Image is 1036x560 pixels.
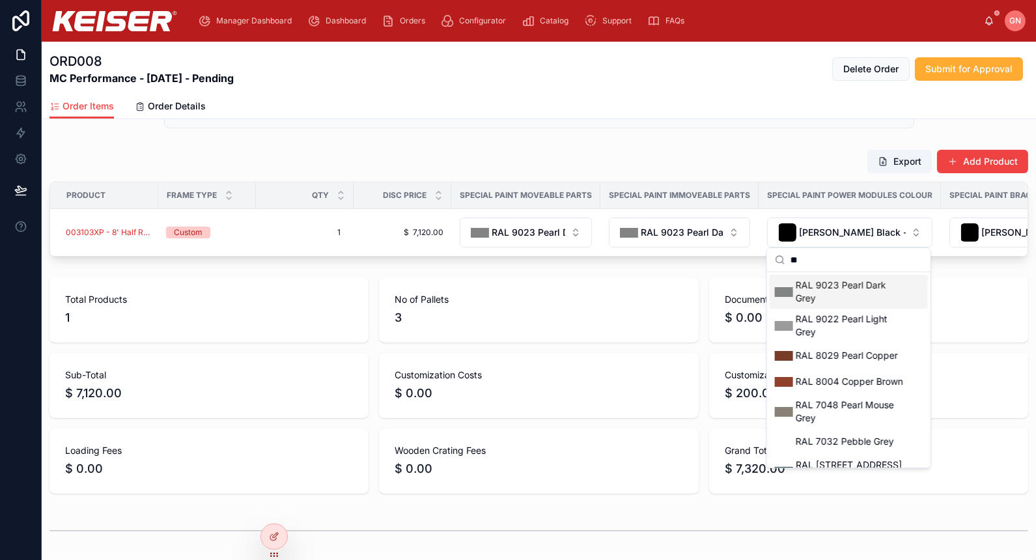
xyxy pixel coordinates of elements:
[312,190,329,201] span: QTY
[216,16,292,26] span: Manager Dashboard
[665,16,684,26] span: FAQs
[725,309,1013,327] span: $ 0.00
[65,369,353,382] span: Sub-Total
[65,444,353,457] span: Loading Fees
[174,227,203,238] div: Custom
[796,458,907,484] span: RAL [STREET_ADDRESS][PERSON_NAME]
[383,190,427,201] span: Disc Price
[361,227,443,238] span: $ 7,120.00
[796,399,907,425] span: RAL 7048 Pearl Mouse Grey
[395,384,682,402] span: $ 0.00
[65,460,353,478] span: $ 0.00
[460,190,592,201] span: Special Paint Moveable Parts
[63,100,114,113] span: Order Items
[66,190,105,201] span: Product
[188,7,984,35] div: scrollable content
[65,293,353,306] span: Total Products
[602,16,632,26] span: Support
[492,226,565,239] span: RAL 9023 Pearl Dark Grey
[925,63,1013,76] span: Submit for Approval
[378,9,434,33] a: Orders
[725,293,1013,306] span: Documentation Fee
[799,226,906,239] span: [PERSON_NAME] Black - Default
[49,70,234,86] strong: MC Performance - [DATE] - Pending
[65,309,353,327] span: 1
[643,9,693,33] a: FAQs
[326,16,366,26] span: Dashboard
[395,444,682,457] span: Wooden Crating Fees
[609,190,750,201] span: Special Paint Immoveable Parts
[725,369,1013,382] span: Customization Setup Costs
[796,279,907,305] span: RAL 9023 Pearl Dark Grey
[49,94,114,119] a: Order Items
[400,16,425,26] span: Orders
[725,444,1013,457] span: Grand Total
[459,16,506,26] span: Configurator
[65,384,353,402] span: $ 7,120.00
[867,150,932,173] button: Export
[796,375,903,388] span: RAL 8004 Copper Brown
[303,9,375,33] a: Dashboard
[540,16,568,26] span: Catalog
[49,52,234,70] h1: ORD008
[460,217,592,247] button: Select Button
[395,369,682,382] span: Customization Costs
[395,309,682,327] span: 3
[725,460,1013,478] span: $ 7,320.00
[767,190,932,201] span: Special Paint Power Modules Colour
[395,460,682,478] span: $ 0.00
[843,63,899,76] span: Delete Order
[609,217,750,247] button: Select Button
[767,217,932,247] button: Select Button
[66,227,150,238] a: 003103XP - 8' Half Rack with Short Base
[395,293,682,306] span: No of Pallets
[641,226,723,239] span: RAL 9023 Pearl Dark Grey
[580,9,641,33] a: Support
[832,57,910,81] button: Delete Order
[767,272,931,468] div: Suggestions
[796,313,907,339] span: RAL 9022 Pearl Light Grey
[269,227,341,238] span: 1
[194,9,301,33] a: Manager Dashboard
[135,94,206,120] a: Order Details
[167,190,217,201] span: Frame Type
[518,9,578,33] a: Catalog
[937,150,1028,173] button: Add Product
[1009,16,1021,26] span: GN
[915,57,1023,81] button: Submit for Approval
[52,11,177,31] img: App logo
[725,384,1013,402] span: $ 200.00
[796,435,894,448] span: RAL 7032 Pebble Grey
[148,100,206,113] span: Order Details
[437,9,515,33] a: Configurator
[796,349,898,362] span: RAL 8029 Pearl Copper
